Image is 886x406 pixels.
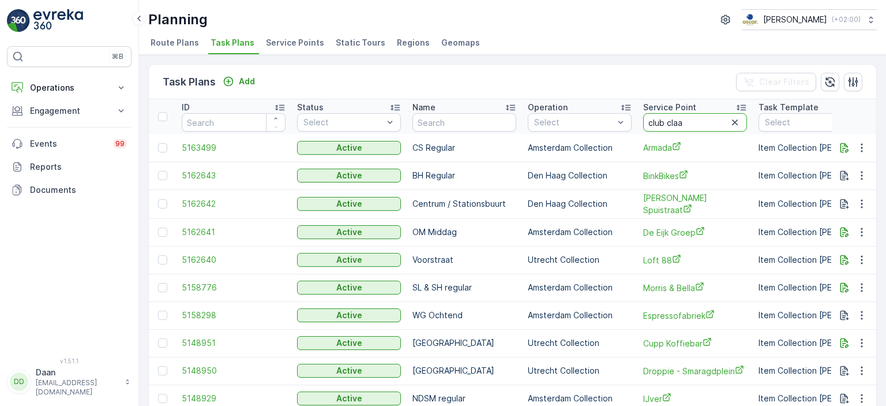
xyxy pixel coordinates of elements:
a: BinkBikes [643,170,747,182]
p: Item Collection [PERSON_NAME] [759,198,883,210]
button: Active [297,281,401,295]
p: Item Collection [PERSON_NAME] [759,310,883,321]
p: Amsterdam Collection [528,393,632,404]
a: De Eijk Groep [643,226,747,239]
p: NDSM regular [412,393,516,404]
input: Search [182,113,286,132]
p: Item Collection [PERSON_NAME] [759,142,883,154]
button: DDDaan[EMAIL_ADDRESS][DOMAIN_NAME] [7,367,132,397]
button: Active [297,141,401,155]
p: Select [534,117,614,128]
button: Engagement [7,99,132,122]
p: Item Collection [PERSON_NAME] [759,337,883,349]
button: Operations [7,76,132,99]
img: logo [7,9,30,32]
p: Add [239,76,255,87]
p: Operation [528,102,568,113]
p: Select [303,117,383,128]
p: Active [336,393,362,404]
p: Active [336,254,362,266]
p: Item Collection [PERSON_NAME] [759,365,883,377]
div: Toggle Row Selected [158,366,167,375]
p: Task Template [759,102,819,113]
button: Active [297,392,401,405]
a: IJver [643,393,747,405]
a: Bram Ladage Spuistraat [643,192,747,216]
p: ⌘B [112,52,123,61]
div: Toggle Row Selected [158,255,167,265]
p: ( +02:00 ) [832,15,861,24]
p: Name [412,102,436,113]
p: Item Collection [PERSON_NAME] [759,393,883,404]
span: 5162642 [182,198,286,210]
p: Amsterdam Collection [528,226,632,238]
div: Toggle Row Selected [158,143,167,152]
p: Den Haag Collection [528,170,632,181]
p: Utrecht Collection [528,365,632,377]
div: Toggle Row Selected [158,394,167,403]
p: Den Haag Collection [528,198,632,210]
p: Utrecht Collection [528,254,632,266]
span: Service Points [266,37,324,49]
p: Item Collection [PERSON_NAME] [759,226,883,238]
p: Active [336,282,362,293]
p: Documents [30,184,127,196]
img: logo_light-DOdMpM7g.png [33,9,83,32]
p: Active [336,226,362,238]
div: Toggle Row Selected [158,228,167,237]
div: Toggle Row Selected [158,171,167,180]
p: CS Regular [412,142,516,154]
input: Search [643,113,747,132]
a: 5158776 [182,282,286,293]
p: Item Collection [PERSON_NAME] [759,254,883,266]
span: Route Plans [151,37,199,49]
button: Active [297,197,401,211]
span: 5162643 [182,170,286,181]
a: Loft 88 [643,254,747,266]
button: Add [218,75,260,88]
span: v 1.51.1 [7,357,132,364]
a: Cupp Koffiebar [643,337,747,349]
p: Active [336,142,362,154]
div: Toggle Row Selected [158,338,167,348]
p: Centrum / Stationsbuurt [412,198,516,210]
p: BH Regular [412,170,516,181]
button: Active [297,308,401,322]
img: basis-logo_rgb2x.png [742,13,759,26]
p: Service Point [643,102,696,113]
a: Droppie - Smaragdplein [643,365,747,377]
span: Espressofabriek [643,310,747,322]
a: 5158298 [182,310,286,321]
p: SL & SH regular [412,282,516,293]
button: Active [297,364,401,378]
a: Armada [643,141,747,154]
p: ID [182,102,190,113]
p: Active [336,170,362,181]
p: [GEOGRAPHIC_DATA] [412,337,516,349]
a: 5148929 [182,393,286,404]
a: Morris & Bella [643,282,747,294]
p: Amsterdam Collection [528,142,632,154]
p: Voorstraat [412,254,516,266]
p: Amsterdam Collection [528,282,632,293]
span: 5162641 [182,226,286,238]
span: 5148950 [182,365,286,377]
span: [PERSON_NAME] Spuistraat [643,192,747,216]
a: 5163499 [182,142,286,154]
button: Clear Filters [736,73,816,91]
p: Select [765,117,865,128]
p: [PERSON_NAME] [763,14,827,25]
span: 5162640 [182,254,286,266]
span: Geomaps [441,37,480,49]
div: Toggle Row Selected [158,283,167,292]
div: DD [10,373,28,391]
p: Daan [36,367,119,378]
span: Static Tours [336,37,385,49]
